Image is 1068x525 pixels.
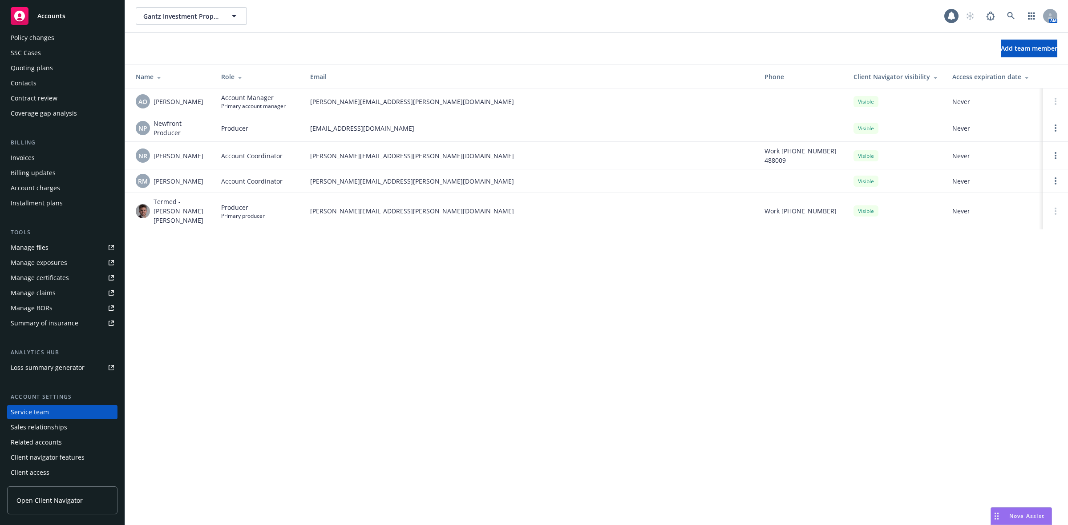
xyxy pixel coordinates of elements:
span: Never [952,97,1036,106]
a: Quoting plans [7,61,117,75]
span: Account Coordinator [221,151,283,160]
div: Installment plans [11,196,63,210]
span: Account Manager [221,93,286,102]
div: Client navigator features [11,450,85,465]
a: Client navigator features [7,450,117,465]
span: Add team member [1001,44,1057,52]
a: Start snowing [961,7,979,25]
div: Summary of insurance [11,316,78,330]
span: Termed - [PERSON_NAME] [PERSON_NAME] [154,197,207,225]
div: Phone [765,72,839,81]
div: Visible [854,176,878,187]
div: Contacts [11,76,36,90]
a: Billing updates [7,166,117,180]
div: Policy changes [11,31,54,45]
div: Billing updates [11,166,56,180]
a: SSC Cases [7,46,117,60]
span: [PERSON_NAME][EMAIL_ADDRESS][PERSON_NAME][DOMAIN_NAME] [310,151,750,160]
span: Never [952,176,1036,186]
a: Switch app [1023,7,1040,25]
button: Gantz Investment Properties Inc. [136,7,247,25]
div: Email [310,72,750,81]
a: Open options [1050,176,1061,186]
a: Open options [1050,150,1061,161]
a: Sales relationships [7,420,117,434]
div: Contract review [11,91,57,105]
a: Manage BORs [7,301,117,315]
div: Related accounts [11,435,62,449]
div: Name [136,72,207,81]
a: Contacts [7,76,117,90]
div: Billing [7,138,117,147]
a: Policy changes [7,31,117,45]
span: Never [952,206,1036,216]
a: Client access [7,465,117,480]
span: [PERSON_NAME][EMAIL_ADDRESS][PERSON_NAME][DOMAIN_NAME] [310,206,750,216]
a: Search [1002,7,1020,25]
a: Account charges [7,181,117,195]
div: Manage claims [11,286,56,300]
span: Accounts [37,12,65,20]
span: NR [138,151,147,160]
span: Never [952,151,1036,160]
div: Manage files [11,240,49,255]
a: Invoices [7,151,117,165]
span: [PERSON_NAME] [154,151,203,160]
div: Sales relationships [11,420,67,434]
a: Installment plans [7,196,117,210]
div: Visible [854,205,878,216]
span: Account Coordinator [221,176,283,186]
img: photo [136,204,150,218]
div: Coverage gap analysis [11,106,77,120]
div: Analytics hub [7,348,117,357]
div: Loss summary generator [11,361,85,375]
a: Accounts [7,4,117,28]
span: Work [PHONE_NUMBER] [765,206,837,216]
span: [PERSON_NAME][EMAIL_ADDRESS][PERSON_NAME][DOMAIN_NAME] [310,97,750,106]
a: Loss summary generator [7,361,117,375]
div: Tools [7,228,117,237]
span: Primary producer [221,212,265,220]
div: Client access [11,465,49,480]
a: Related accounts [7,435,117,449]
span: Producer [221,203,265,212]
div: Drag to move [991,508,1002,525]
span: Open Client Navigator [16,496,83,505]
span: Primary account manager [221,102,286,110]
span: [PERSON_NAME] [154,97,203,106]
span: [PERSON_NAME] [154,176,203,186]
span: Producer [221,124,248,133]
span: [EMAIL_ADDRESS][DOMAIN_NAME] [310,124,750,133]
span: Newfront Producer [154,119,207,137]
a: Manage exposures [7,256,117,270]
a: Manage certificates [7,271,117,285]
div: Invoices [11,151,35,165]
a: Service team [7,405,117,419]
span: NP [138,124,147,133]
div: Account charges [11,181,60,195]
span: Work [PHONE_NUMBER] 488009 [765,146,839,165]
a: Coverage gap analysis [7,106,117,120]
button: Nova Assist [991,507,1052,525]
div: Account settings [7,393,117,401]
div: Service team [11,405,49,419]
a: Summary of insurance [7,316,117,330]
span: AO [138,97,147,106]
span: Gantz Investment Properties Inc. [143,12,220,21]
div: Role [221,72,296,81]
div: SSC Cases [11,46,41,60]
span: Never [952,124,1036,133]
span: [PERSON_NAME][EMAIL_ADDRESS][PERSON_NAME][DOMAIN_NAME] [310,176,750,186]
a: Manage claims [7,286,117,300]
div: Manage certificates [11,271,69,285]
a: Open options [1050,123,1061,133]
div: Visible [854,150,878,161]
div: Client Navigator visibility [854,72,938,81]
span: Nova Assist [1009,512,1044,520]
button: Add team member [1001,40,1057,57]
span: RM [138,176,148,186]
a: Contract review [7,91,117,105]
div: Visible [854,96,878,107]
div: Manage exposures [11,256,67,270]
